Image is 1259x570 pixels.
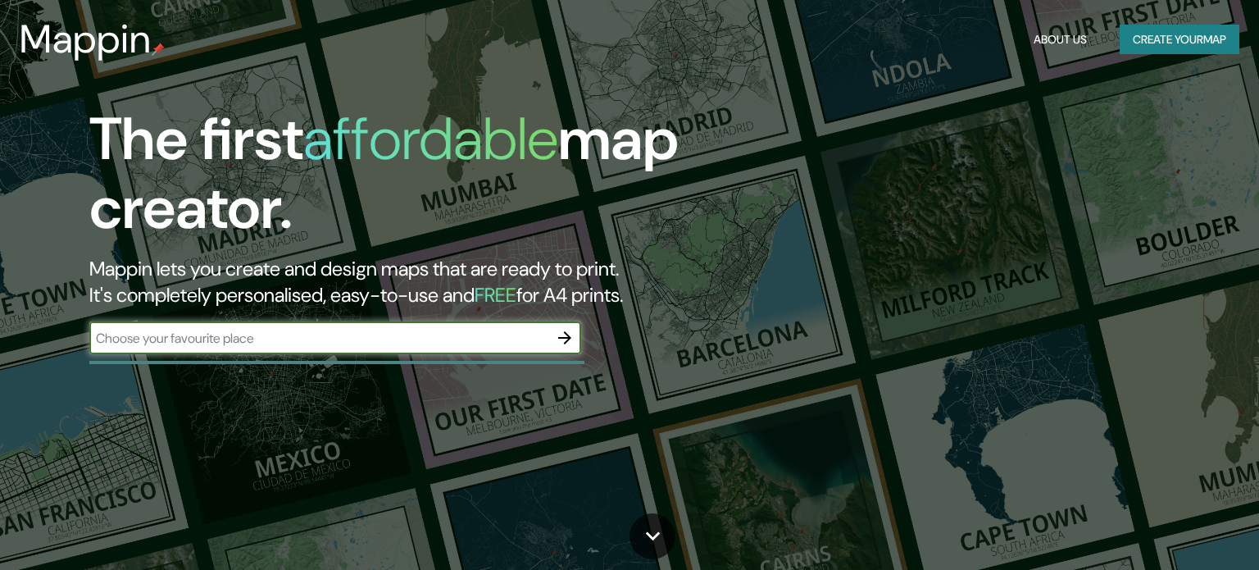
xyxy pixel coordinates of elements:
button: Create yourmap [1120,25,1239,55]
button: About Us [1027,25,1093,55]
h3: Mappin [20,16,152,62]
h1: The first map creator. [89,105,719,256]
h5: FREE [475,282,516,308]
h1: affordable [303,101,558,177]
img: mappin-pin [152,43,165,56]
input: Choose your favourite place [89,329,548,348]
h2: Mappin lets you create and design maps that are ready to print. It's completely personalised, eas... [89,256,719,308]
